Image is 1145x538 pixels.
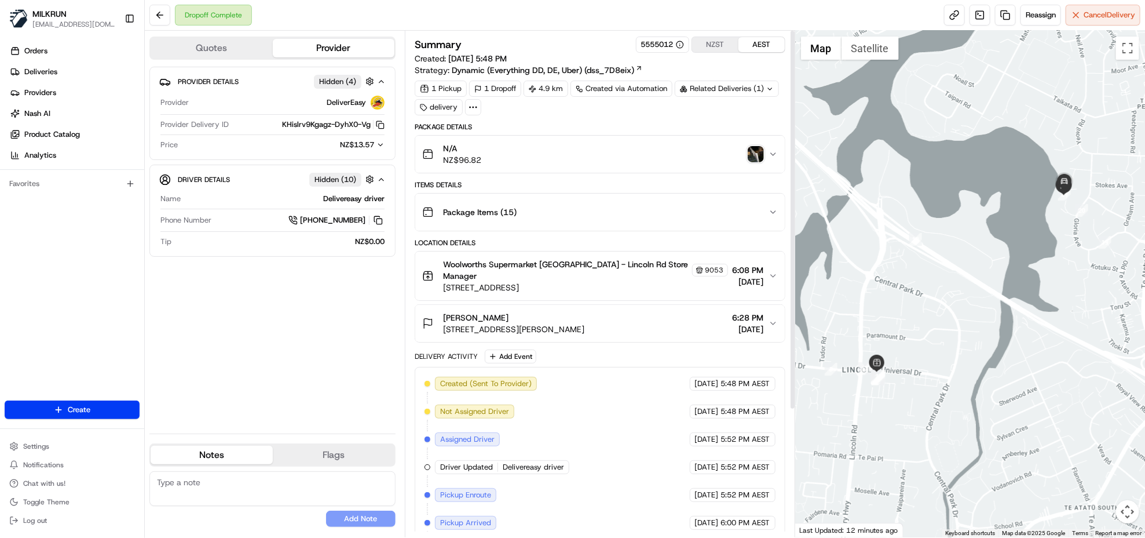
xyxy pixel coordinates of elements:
[160,215,211,226] span: Phone Number
[23,460,64,470] span: Notifications
[733,323,764,335] span: [DATE]
[300,215,365,226] span: [PHONE_NUMBER]
[675,81,779,97] div: Related Deliveries (1)
[5,175,140,193] div: Favorites
[415,81,467,97] div: 1 Pickup
[443,206,517,218] span: Package Items ( 15 )
[440,490,491,500] span: Pickup Enroute
[452,64,634,76] span: Dynamic (Everything DD, DE, Uber) (dss_7D8eix)
[448,53,507,64] span: [DATE] 5:48 PM
[415,194,785,231] button: Package Items (15)
[705,266,724,275] span: 9053
[858,362,871,375] div: 17
[151,39,273,57] button: Quotes
[415,39,462,50] h3: Summary
[24,129,80,140] span: Product Catalog
[185,194,385,204] div: Delivereasy driver
[415,252,785,300] button: Woolworths Supermarket [GEOGRAPHIC_DATA] - Lincoln Rd Store Manager9053[STREET_ADDRESS]6:08 PM[DATE]
[570,81,672,97] div: Created via Automation
[340,140,374,150] span: NZ$13.57
[1002,530,1065,536] span: Map data ©2025 Google
[151,446,273,464] button: Notes
[309,172,377,187] button: Hidden (10)
[795,523,903,537] div: Last Updated: 12 minutes ago
[440,406,509,417] span: Not Assigned Driver
[314,175,356,185] span: Hidden ( 10 )
[692,37,738,52] button: NZST
[443,259,690,282] span: Woolworths Supermarket [GEOGRAPHIC_DATA] - Lincoln Rd Store Manager
[68,405,90,415] span: Create
[443,154,481,166] span: NZ$96.82
[1116,37,1139,60] button: Toggle fullscreen view
[9,9,28,28] img: MILKRUN
[440,462,493,472] span: Driver Updated
[733,312,764,323] span: 6:28 PM
[160,97,189,108] span: Provider
[5,104,144,123] a: Nash AI
[5,494,140,510] button: Toggle Theme
[842,37,899,60] button: Show satellite imagery
[415,136,785,173] button: N/ANZ$96.82photo_proof_of_delivery image
[801,37,842,60] button: Show street map
[415,305,785,342] button: [PERSON_NAME][STREET_ADDRESS][PERSON_NAME]6:28 PM[DATE]
[5,457,140,473] button: Notifications
[1066,5,1140,26] button: CancelDelivery
[5,146,144,165] a: Analytics
[32,20,115,29] button: [EMAIL_ADDRESS][DOMAIN_NAME]
[282,119,385,130] button: KHislrv9Kgagz-DyhX0-Vg
[23,497,69,507] span: Toggle Theme
[371,96,385,110] img: delivereasy_logo.png
[160,140,178,150] span: Price
[641,39,684,50] div: 5555012
[524,81,568,97] div: 4.9 km
[32,8,67,20] span: MILKRUN
[443,143,481,154] span: N/A
[283,140,385,150] button: NZ$13.57
[443,323,584,335] span: [STREET_ADDRESS][PERSON_NAME]
[176,237,385,247] div: NZ$0.00
[721,406,770,417] span: 5:48 PM AEST
[871,371,884,384] div: 13
[695,490,719,500] span: [DATE]
[178,77,239,86] span: Provider Details
[721,490,770,500] span: 5:52 PM AEST
[5,125,144,144] a: Product Catalog
[23,516,47,525] span: Log out
[503,462,564,472] span: Delivereasy driver
[909,233,922,246] div: 18
[798,522,836,537] img: Google
[415,64,643,76] div: Strategy:
[1072,530,1088,536] a: Terms
[469,81,521,97] div: 1 Dropoff
[5,401,140,419] button: Create
[327,97,366,108] span: DeliverEasy
[695,462,719,472] span: [DATE]
[415,180,785,190] div: Items Details
[695,406,719,417] span: [DATE]
[798,522,836,537] a: Open this area in Google Maps (opens a new window)
[440,434,495,445] span: Assigned Driver
[695,518,719,528] span: [DATE]
[1116,500,1139,524] button: Map camera controls
[452,64,643,76] a: Dynamic (Everything DD, DE, Uber) (dss_7D8eix)
[319,77,356,87] span: Hidden ( 4 )
[273,446,395,464] button: Flags
[415,352,478,361] div: Delivery Activity
[5,83,144,102] a: Providers
[748,146,764,162] img: photo_proof_of_delivery image
[415,122,785,132] div: Package Details
[5,5,120,32] button: MILKRUNMILKRUN[EMAIL_ADDRESS][DOMAIN_NAME]
[24,46,47,56] span: Orders
[24,67,57,77] span: Deliveries
[5,42,144,60] a: Orders
[440,518,491,528] span: Pickup Arrived
[24,150,56,161] span: Analytics
[872,370,884,383] div: 15
[415,238,785,248] div: Location Details
[1095,530,1142,536] a: Report a map error
[159,72,386,91] button: Provider DetailsHidden (4)
[160,237,171,247] span: Tip
[5,512,140,529] button: Log out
